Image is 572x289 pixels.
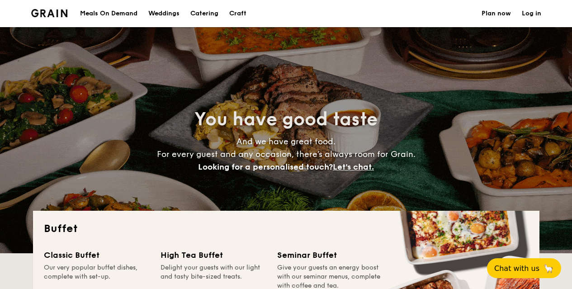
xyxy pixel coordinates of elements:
[277,249,383,261] div: Seminar Buffet
[333,162,374,172] span: Let's chat.
[44,222,529,236] h2: Buffet
[494,264,539,273] span: Chat with us
[44,249,150,261] div: Classic Buffet
[543,263,554,274] span: 🦙
[487,258,561,278] button: Chat with us🦙
[31,9,68,17] a: Logotype
[31,9,68,17] img: Grain
[161,249,266,261] div: High Tea Buffet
